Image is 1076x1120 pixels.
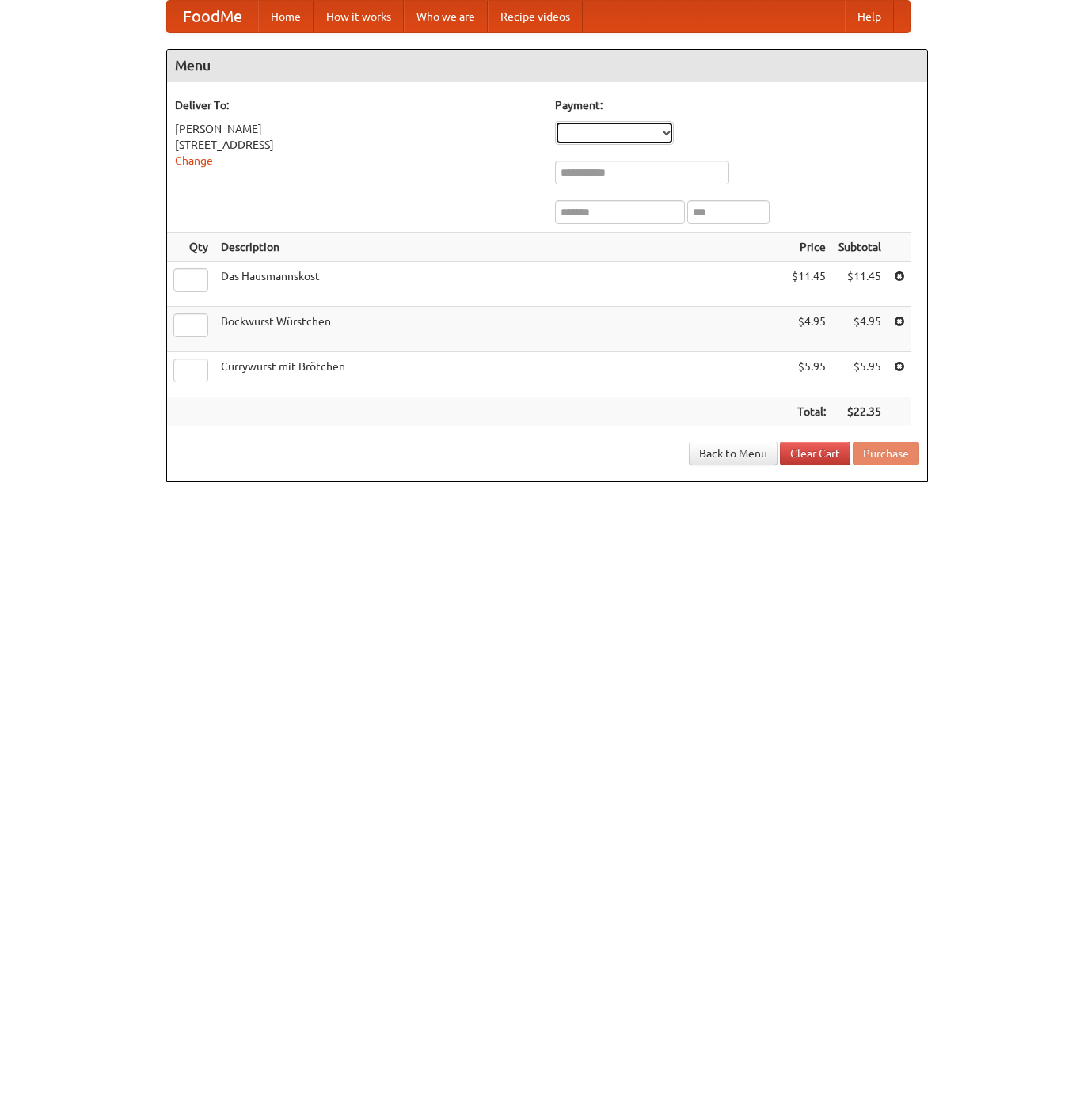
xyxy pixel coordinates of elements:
[215,307,785,352] td: Bockwurst Würstchen
[785,262,832,307] td: $11.45
[258,1,314,32] a: Home
[689,442,778,465] a: Back to Menu
[215,262,785,307] td: Das Hausmannskost
[488,1,583,32] a: Recipe videos
[175,97,539,113] h5: Deliver To:
[853,442,919,465] button: Purchase
[215,352,785,397] td: Currywurst mit Brötchen
[832,397,888,427] th: $22.35
[175,154,213,167] a: Change
[780,442,850,465] a: Clear Cart
[785,397,832,427] th: Total:
[845,1,894,32] a: Help
[832,307,888,352] td: $4.95
[167,50,927,82] h4: Menu
[314,1,404,32] a: How it works
[167,233,215,262] th: Qty
[215,233,785,262] th: Description
[832,233,888,262] th: Subtotal
[175,121,539,137] div: [PERSON_NAME]
[785,233,832,262] th: Price
[785,307,832,352] td: $4.95
[832,352,888,397] td: $5.95
[167,1,258,32] a: FoodMe
[832,262,888,307] td: $11.45
[404,1,488,32] a: Who we are
[175,137,539,153] div: [STREET_ADDRESS]
[785,352,832,397] td: $5.95
[555,97,919,113] h5: Payment:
